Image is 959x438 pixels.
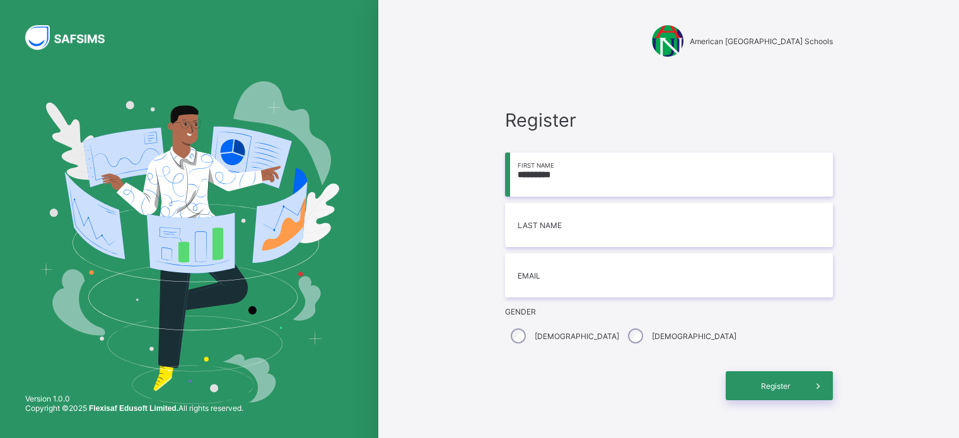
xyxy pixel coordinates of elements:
span: Version 1.0.0 [25,394,243,403]
label: [DEMOGRAPHIC_DATA] [535,331,619,341]
span: American [GEOGRAPHIC_DATA] Schools [690,37,833,46]
span: Register [748,381,804,391]
strong: Flexisaf Edusoft Limited. [89,404,178,413]
img: SAFSIMS Logo [25,25,120,50]
span: Register [505,109,833,131]
span: Gender [505,307,833,316]
span: Copyright © 2025 All rights reserved. [25,403,243,413]
label: [DEMOGRAPHIC_DATA] [652,331,736,341]
img: Hero Image [39,81,339,404]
